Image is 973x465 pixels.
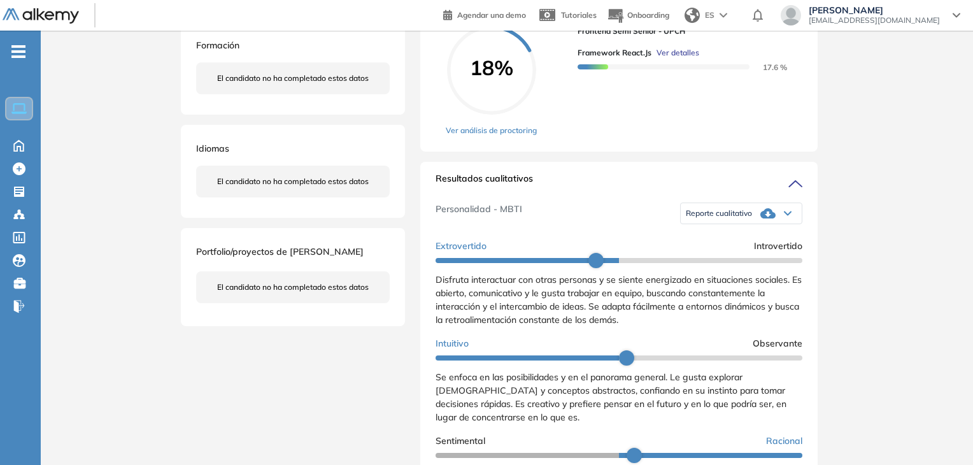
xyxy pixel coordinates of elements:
span: [EMAIL_ADDRESS][DOMAIN_NAME] [809,15,940,25]
span: Idiomas [196,143,229,154]
span: Observante [753,337,802,350]
span: Se enfoca en las posibilidades y en el panorama general. Le gusta explorar [DEMOGRAPHIC_DATA] y c... [436,371,786,423]
span: Extrovertido [436,240,487,253]
span: Framework React.js [578,47,651,59]
span: Reporte cualitativo [686,208,752,218]
span: Introvertido [754,240,802,253]
span: Portfolio/proyectos de [PERSON_NAME] [196,246,364,257]
span: Intuitivo [436,337,469,350]
span: Disfruta interactuar con otras personas y se siente energizado en situaciones sociales. Es abiert... [436,274,802,325]
span: Tutoriales [561,10,597,20]
span: 17.6 % [748,62,787,72]
span: Personalidad - MBTI [436,203,522,224]
span: El candidato no ha completado estos datos [217,73,369,84]
span: Resultados cualitativos [436,172,533,192]
a: Agendar una demo [443,6,526,22]
span: ES [705,10,714,21]
span: Onboarding [627,10,669,20]
span: Frontend Semi Senior - UPCH [578,25,792,37]
span: Racional [766,434,802,448]
img: Logo [3,8,79,24]
span: El candidato no ha completado estos datos [217,282,369,293]
i: - [11,50,25,53]
button: Ver detalles [651,47,699,59]
a: Ver análisis de proctoring [446,125,537,136]
span: Agendar una demo [457,10,526,20]
span: El candidato no ha completado estos datos [217,176,369,187]
span: 18% [447,57,536,78]
button: Onboarding [607,2,669,29]
span: Ver detalles [657,47,699,59]
span: [PERSON_NAME] [809,5,940,15]
img: arrow [720,13,727,18]
span: Sentimental [436,434,485,448]
span: Formación [196,39,239,51]
img: world [685,8,700,23]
